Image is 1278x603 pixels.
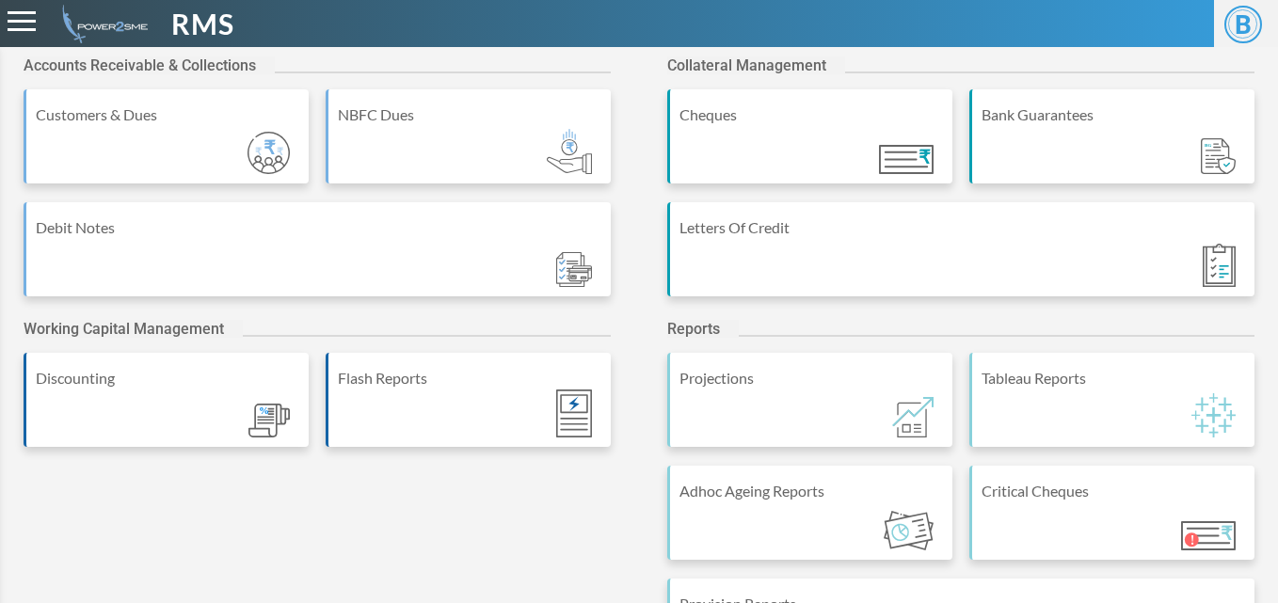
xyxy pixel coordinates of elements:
a: Customers & Dues Module_ic [24,89,309,202]
span: B [1224,6,1262,43]
a: Debit Notes Module_ic [24,202,611,315]
a: Critical Cheques Module_ic [969,466,1254,579]
div: NBFC Dues [338,103,601,126]
div: Letters Of Credit [679,216,1245,239]
div: Cheques [679,103,943,126]
img: Module_ic [879,145,934,174]
img: Module_ic [248,404,290,438]
h2: Accounts Receivable & Collections [24,56,275,74]
a: Bank Guarantees Module_ic [969,89,1254,202]
div: Flash Reports [338,367,601,389]
img: Module_ic [892,397,934,437]
h2: Collateral Management [667,56,845,74]
img: Module_ic [1203,244,1236,287]
img: Module_ic [884,511,934,550]
div: Projections [679,367,943,389]
img: Module_ic [556,389,592,437]
div: Adhoc Ageing Reports [679,480,943,502]
span: RMS [171,3,234,45]
a: Projections Module_ic [667,353,952,466]
img: Module_ic [1181,521,1236,550]
div: Tableau Reports [982,367,1245,389]
a: Discounting Module_ic [24,353,309,466]
div: Discounting [36,367,299,389]
a: Letters Of Credit Module_ic [667,202,1254,315]
img: Module_ic [248,132,290,174]
img: admin [55,5,148,43]
div: Customers & Dues [36,103,299,126]
img: Module_ic [547,129,592,174]
img: Module_ic [1201,138,1236,175]
a: Flash Reports Module_ic [326,353,611,466]
img: Module_ic [1191,393,1236,437]
a: Cheques Module_ic [667,89,952,202]
div: Debit Notes [36,216,601,239]
div: Critical Cheques [982,480,1245,502]
a: Tableau Reports Module_ic [969,353,1254,466]
a: Adhoc Ageing Reports Module_ic [667,466,952,579]
h2: Reports [667,320,739,338]
a: NBFC Dues Module_ic [326,89,611,202]
img: Module_ic [556,252,592,287]
div: Bank Guarantees [982,103,1245,126]
h2: Working Capital Management [24,320,243,338]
